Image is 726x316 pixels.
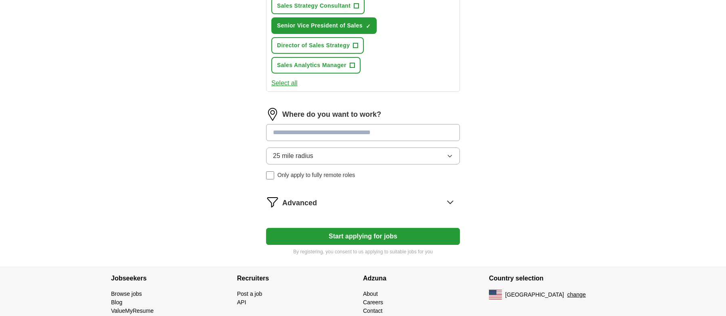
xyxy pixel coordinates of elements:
[277,171,355,179] span: Only apply to fully remote roles
[273,151,313,161] span: 25 mile radius
[363,308,382,314] a: Contact
[277,61,346,70] span: Sales Analytics Manager
[282,198,317,209] span: Advanced
[266,108,279,121] img: location.png
[363,291,378,297] a: About
[237,291,262,297] a: Post a job
[111,291,142,297] a: Browse jobs
[271,78,298,88] button: Select all
[489,267,615,290] h4: Country selection
[489,290,502,299] img: US flag
[366,23,371,29] span: ✓
[282,109,381,120] label: Where do you want to work?
[505,291,564,299] span: [GEOGRAPHIC_DATA]
[271,17,377,34] button: Senior Vice President of Sales✓
[277,21,363,30] span: Senior Vice President of Sales
[111,308,154,314] a: ValueMyResume
[111,299,122,305] a: Blog
[567,291,586,299] button: change
[277,2,350,10] span: Sales Strategy Consultant
[271,37,364,54] button: Director of Sales Strategy
[266,228,460,245] button: Start applying for jobs
[266,196,279,209] img: filter
[266,248,460,255] p: By registering, you consent to us applying to suitable jobs for you
[266,171,274,179] input: Only apply to fully remote roles
[277,41,350,50] span: Director of Sales Strategy
[266,147,460,164] button: 25 mile radius
[363,299,383,305] a: Careers
[237,299,246,305] a: API
[271,57,361,74] button: Sales Analytics Manager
